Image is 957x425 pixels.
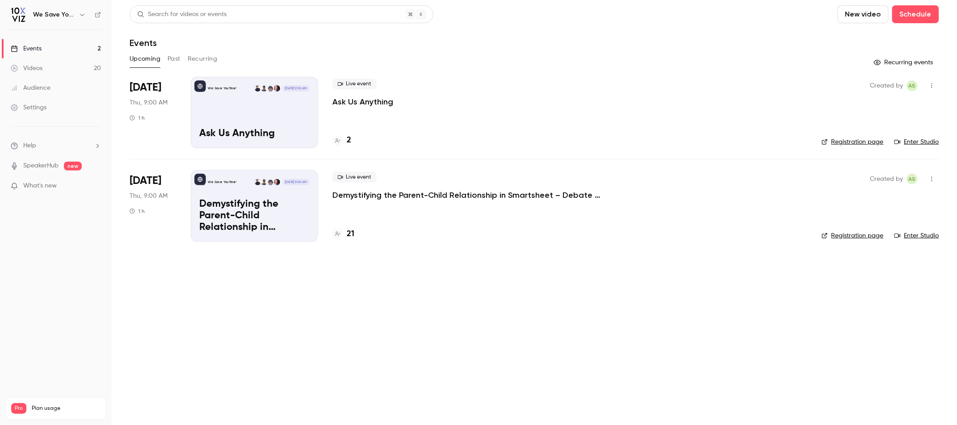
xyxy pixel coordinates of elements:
[130,170,176,242] div: Sep 4 Thu, 9:00 AM (America/Denver)
[11,141,101,150] li: help-dropdown-opener
[130,98,168,107] span: Thu, 9:00 AM
[907,80,918,91] span: Ashley Sage
[274,179,280,185] img: Jennifer Jones
[130,37,157,48] h1: Events
[130,114,145,121] div: 1 h
[11,103,46,112] div: Settings
[188,52,218,66] button: Recurring
[11,64,42,73] div: Videos
[130,52,160,66] button: Upcoming
[23,181,57,191] span: What's new
[261,179,267,185] img: Ayelet Weiner
[11,44,42,53] div: Events
[347,134,351,146] h4: 2
[894,137,939,146] a: Enter Studio
[90,182,101,190] iframe: Noticeable Trigger
[894,231,939,240] a: Enter Studio
[199,199,310,233] p: Demystifying the Parent-Child Relationship in Smartsheet – Debate at the Dinner Table
[267,85,273,92] img: Dansong Wang
[332,172,377,183] span: Live event
[870,80,903,91] span: Created by
[11,83,50,92] div: Audience
[909,80,916,91] span: AS
[907,174,918,184] span: Ashley Sage
[130,80,161,95] span: [DATE]
[208,180,236,184] p: We Save You Time!
[130,208,145,215] div: 1 h
[11,8,25,22] img: We Save You Time!
[255,179,261,185] img: Dustin Wise
[870,55,939,70] button: Recurring events
[332,96,393,107] a: Ask Us Anything
[33,10,75,19] h6: We Save You Time!
[208,86,236,91] p: We Save You Time!
[332,190,600,200] a: Demystifying the Parent-Child Relationship in Smartsheet – Debate at the Dinner Table
[64,162,82,171] span: new
[892,5,939,23] button: Schedule
[199,128,310,140] p: Ask Us Anything
[23,161,59,171] a: SpeakerHub
[347,228,354,240] h4: 21
[332,79,377,89] span: Live event
[32,405,101,412] span: Plan usage
[23,141,36,150] span: Help
[822,137,884,146] a: Registration page
[130,174,161,188] span: [DATE]
[838,5,889,23] button: New video
[267,179,273,185] img: Dansong Wang
[282,85,309,92] span: [DATE] 9:00 AM
[870,174,903,184] span: Created by
[137,10,227,19] div: Search for videos or events
[11,403,26,414] span: Pro
[261,85,267,92] img: Ayelet Weiner
[255,85,261,92] img: Dustin Wise
[822,231,884,240] a: Registration page
[168,52,180,66] button: Past
[332,134,351,146] a: 2
[130,77,176,148] div: Aug 21 Thu, 9:00 AM (America/Denver)
[274,85,280,92] img: Jennifer Jones
[191,77,318,148] a: Ask Us AnythingWe Save You Time!Jennifer JonesDansong WangAyelet WeinerDustin Wise[DATE] 9:00 AMA...
[332,228,354,240] a: 21
[282,179,309,185] span: [DATE] 9:00 AM
[130,192,168,200] span: Thu, 9:00 AM
[909,174,916,184] span: AS
[191,170,318,242] a: Demystifying the Parent-Child Relationship in Smartsheet – Debate at the Dinner Table We Save You...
